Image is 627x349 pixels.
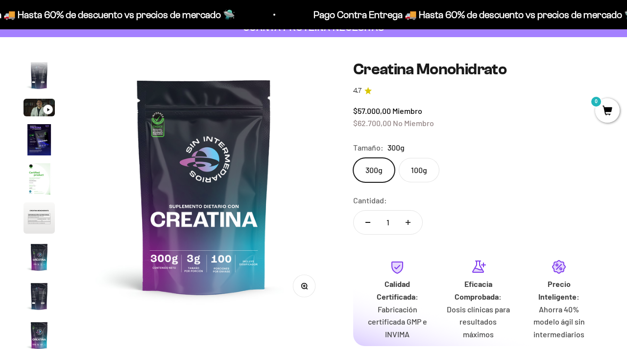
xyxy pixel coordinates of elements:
img: Creatina Monohidrato [24,124,55,155]
p: Dosis clínicas para resultados máximos [446,303,511,341]
a: 4.74.7 de 5.0 estrellas [353,86,603,96]
span: $57.000,00 [353,106,391,115]
legend: Tamaño: [353,141,384,154]
label: Cantidad: [353,194,387,207]
p: Fabricación certificada GMP e INVIMA [365,303,430,341]
button: Ir al artículo 8 [24,281,55,315]
button: Ir al artículo 6 [24,202,55,237]
button: Ir al artículo 2 [24,60,55,94]
span: 4.7 [353,86,362,96]
span: 300g [387,141,405,154]
button: Ir al artículo 5 [24,163,55,197]
strong: Calidad Certificada: [377,279,418,301]
img: Creatina Monohidrato [24,163,55,195]
button: Reducir cantidad [354,211,382,234]
button: Ir al artículo 7 [24,241,55,276]
img: Creatina Monohidrato [24,281,55,312]
img: Creatina Monohidrato [24,241,55,273]
strong: Precio Inteligente: [538,279,579,301]
img: Creatina Monohidrato [24,202,55,234]
span: No Miembro [393,118,434,128]
button: Aumentar cantidad [394,211,422,234]
button: Ir al artículo 3 [24,99,55,119]
button: Ir al artículo 4 [24,124,55,158]
img: Creatina Monohidrato [78,61,330,311]
h1: Creatina Monohidrato [353,61,603,78]
p: Ahorra 40% modelo ágil sin intermediarios [527,303,592,341]
span: $62.700,00 [353,118,391,128]
strong: Eficacia Comprobada: [455,279,502,301]
a: 0 [595,106,620,117]
img: Creatina Monohidrato [24,60,55,91]
span: Miembro [392,106,422,115]
mark: 0 [590,96,602,108]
